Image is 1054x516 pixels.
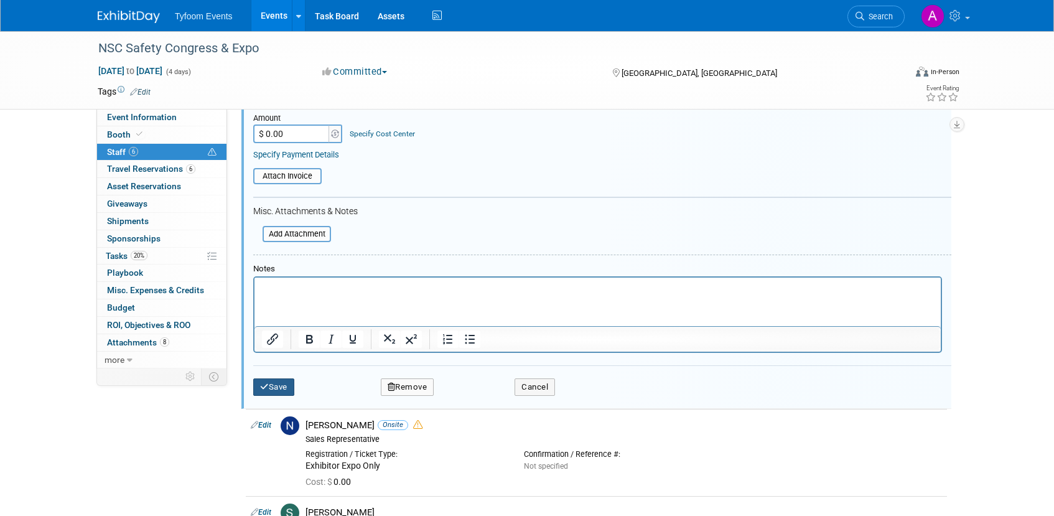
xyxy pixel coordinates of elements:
a: Staff6 [97,144,226,161]
button: Committed [318,65,392,78]
span: Potential Scheduling Conflict -- at least one attendee is tagged in another overlapping event. [208,147,217,158]
span: Not specified [524,462,568,471]
span: 8 [160,337,169,347]
button: Italic [320,331,342,348]
span: Cost: $ [305,477,333,487]
a: Event Information [97,109,226,126]
span: more [105,355,124,365]
span: Asset Reservations [107,181,181,191]
button: Numbered list [437,331,459,348]
a: Asset Reservations [97,178,226,195]
div: Event Rating [925,85,959,91]
span: Sponsorships [107,233,161,243]
span: Search [864,12,893,21]
span: Booth [107,129,145,139]
a: Search [847,6,905,27]
span: Misc. Expenses & Credits [107,285,204,295]
td: Tags [98,85,151,98]
img: ExhibitDay [98,11,160,23]
img: N.jpg [281,416,299,435]
span: Giveaways [107,199,147,209]
button: Superscript [401,331,422,348]
div: NSC Safety Congress & Expo [94,37,886,60]
div: Event Format [831,65,959,83]
a: Attachments8 [97,334,226,351]
a: Giveaways [97,195,226,212]
a: more [97,352,226,368]
a: Tasks20% [97,248,226,265]
span: [GEOGRAPHIC_DATA], [GEOGRAPHIC_DATA] [622,68,777,78]
img: Angie Nichols [921,4,944,28]
div: In-Person [930,67,959,77]
a: Shipments [97,213,226,230]
a: ROI, Objectives & ROO [97,317,226,334]
a: Budget [97,299,226,316]
span: Budget [107,303,135,312]
button: Cancel [515,378,555,396]
a: Edit [130,88,151,96]
div: Misc. Attachments & Notes [253,206,951,217]
span: 20% [131,251,147,260]
iframe: Rich Text Area [254,278,941,326]
a: Playbook [97,265,226,281]
span: 6 [186,164,195,174]
td: Toggle Event Tabs [202,368,227,385]
span: ROI, Objectives & ROO [107,320,190,330]
span: 0.00 [305,477,356,487]
span: Tasks [106,251,147,261]
span: Attachments [107,337,169,347]
span: Travel Reservations [107,164,195,174]
i: Booth reservation complete [136,131,142,138]
img: Format-Inperson.png [916,67,928,77]
a: Booth [97,126,226,143]
a: Travel Reservations6 [97,161,226,177]
span: Tyfoom Events [175,11,233,21]
span: Staff [107,147,138,157]
button: Bold [299,331,320,348]
span: Shipments [107,216,149,226]
span: Onsite [378,420,408,429]
button: Bullet list [459,331,480,348]
span: to [124,66,136,76]
div: Exhibitor Expo Only [305,461,505,472]
span: Playbook [107,268,143,278]
a: Sponsorships [97,230,226,247]
button: Underline [342,331,363,348]
span: 6 [129,147,138,156]
i: Double-book Warning! [413,420,422,429]
button: Subscript [379,331,400,348]
span: Event Information [107,112,177,122]
div: [PERSON_NAME] [305,420,942,431]
div: Sales Representative [305,434,942,444]
a: Misc. Expenses & Credits [97,282,226,299]
div: Notes [253,264,942,274]
div: Amount [253,113,343,124]
button: Remove [381,378,434,396]
td: Personalize Event Tab Strip [180,368,202,385]
div: Confirmation / Reference #: [524,449,724,459]
a: Specify Cost Center [350,129,415,138]
button: Insert/edit link [262,331,283,348]
a: Edit [251,421,271,429]
div: Registration / Ticket Type: [305,449,505,459]
span: (4 days) [165,68,191,76]
span: [DATE] [DATE] [98,65,163,77]
button: Save [253,378,294,396]
a: Specify Payment Details [253,150,339,159]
